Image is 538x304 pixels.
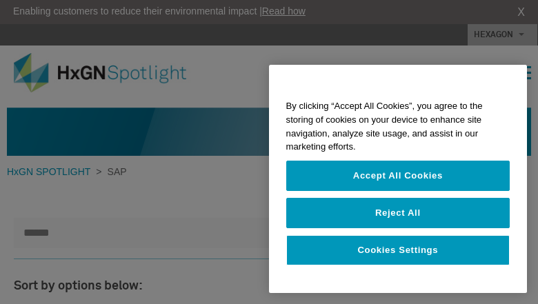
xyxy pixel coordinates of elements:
button: Cookies Settings [286,235,510,265]
div: Cookie banner [269,65,527,293]
button: Reject All [286,198,510,228]
div: Privacy [269,65,527,293]
button: Accept All Cookies [286,161,510,191]
div: By clicking “Accept All Cookies”, you agree to the storing of cookies on your device to enhance s... [269,92,527,161]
